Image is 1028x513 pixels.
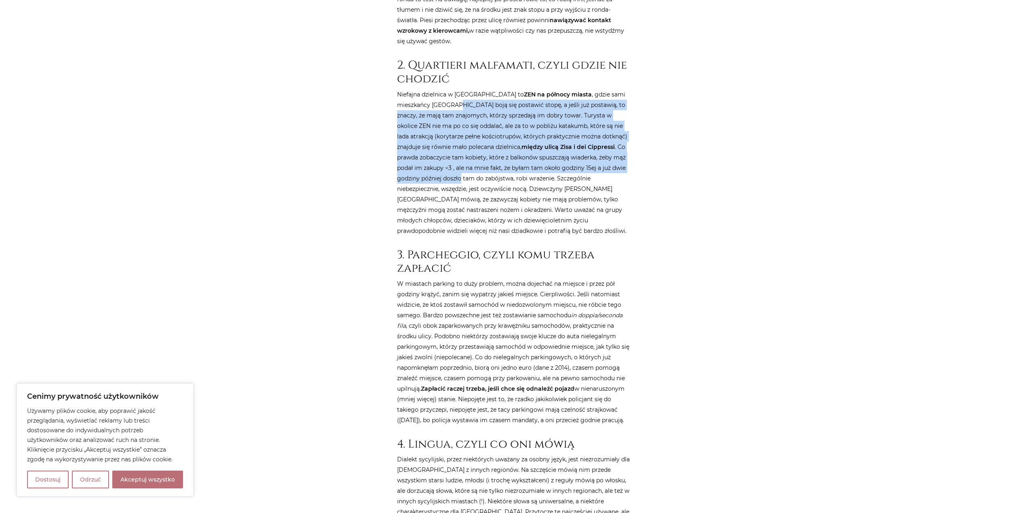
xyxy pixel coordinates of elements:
[524,91,592,98] strong: ZEN na północy miasta
[421,385,574,392] strong: Zapłacić raczej trzeba, jeśli chce się odnaleźć pojazd
[27,406,183,464] p: Używamy plików cookie, aby poprawić jakość przeglądania, wyświetlać reklamy lub treści dostosowan...
[397,278,631,425] p: W miastach parking to duży problem, można dojechać na miejsce i przez pół godziny krążyć, zanim s...
[27,392,183,401] p: Cenimy prywatność użytkowników
[397,59,631,86] h2: 2. Quartieri malfamati, czyli gdzie nie chodzić
[27,471,69,488] button: Dostosuj
[397,312,622,329] em: in doppia/seconda fila
[397,89,631,236] p: Niefajna dzielnica w [GEOGRAPHIC_DATA] to , gdzie sami mieszkańcy [GEOGRAPHIC_DATA] boją się post...
[112,471,183,488] button: Akceptuj wszystko
[397,248,631,275] h2: 3. Parcheggio, czyli komu trzeba zapłacić
[397,438,631,451] h2: 4. Lingua, czyli co oni mówią
[72,471,109,488] button: Odrzuć
[521,143,615,151] strong: między ulicą Zisa i dei Cippressi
